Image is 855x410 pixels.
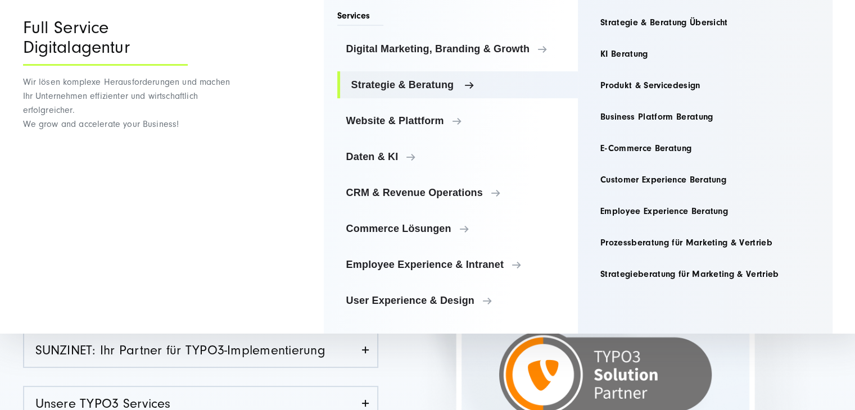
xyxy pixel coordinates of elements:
[346,259,569,270] span: Employee Experience & Intranet
[346,115,569,126] span: Website & Plattform
[591,103,819,130] a: Business Platform Beratung
[23,18,188,66] div: Full Service Digitalagentur
[346,223,569,234] span: Commerce Lösungen
[591,198,819,225] a: Employee Experience Beratung
[591,261,819,288] a: Strategieberatung für Marketing & Vertrieb
[337,107,578,134] a: Website & Plattform
[337,179,578,206] a: CRM & Revenue Operations
[337,10,384,26] span: Services
[337,287,578,314] a: User Experience & Design
[337,143,578,170] a: Daten & KI
[337,215,578,242] a: Commerce Lösungen
[346,295,569,306] span: User Experience & Design
[591,229,819,256] a: Prozessberatung für Marketing & Vertrieb
[591,9,819,36] a: Strategie & Beratung Übersicht
[337,35,578,62] a: Digital Marketing, Branding & Growth
[23,77,230,129] span: Wir lösen komplexe Herausforderungen und machen Ihr Unternehmen effizienter und wirtschaftlich er...
[591,166,819,193] a: Customer Experience Beratung
[346,151,569,162] span: Daten & KI
[591,135,819,162] a: E-Commerce Beratung
[337,71,578,98] a: Strategie & Beratung
[346,187,569,198] span: CRM & Revenue Operations
[24,334,377,367] a: SUNZINET: Ihr Partner für TYPO3-Implementierung
[346,43,569,54] span: Digital Marketing, Branding & Growth
[591,40,819,67] a: KI Beratung
[337,251,578,278] a: Employee Experience & Intranet
[591,72,819,99] a: Produkt & Servicedesign
[351,79,569,90] span: Strategie & Beratung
